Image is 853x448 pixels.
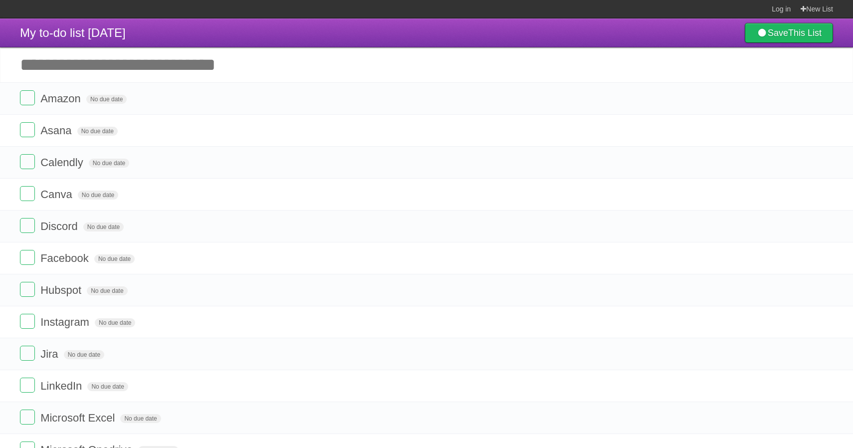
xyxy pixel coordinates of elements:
[87,286,127,295] span: No due date
[40,156,86,169] span: Calendly
[20,250,35,265] label: Done
[64,350,104,359] span: No due date
[20,346,35,361] label: Done
[20,314,35,329] label: Done
[95,318,135,327] span: No due date
[78,191,118,200] span: No due date
[20,378,35,393] label: Done
[40,92,83,105] span: Amazon
[20,154,35,169] label: Done
[20,282,35,297] label: Done
[20,410,35,425] label: Done
[77,127,118,136] span: No due date
[788,28,822,38] b: This List
[40,316,92,328] span: Instagram
[20,26,126,39] span: My to-do list [DATE]
[120,414,161,423] span: No due date
[94,254,135,263] span: No due date
[86,95,127,104] span: No due date
[20,186,35,201] label: Done
[40,348,60,360] span: Jira
[745,23,833,43] a: SaveThis List
[40,188,75,201] span: Canva
[20,90,35,105] label: Done
[40,284,84,296] span: Hubspot
[20,218,35,233] label: Done
[40,220,80,232] span: Discord
[20,122,35,137] label: Done
[89,159,129,168] span: No due date
[83,223,124,231] span: No due date
[40,124,74,137] span: Asana
[40,252,91,264] span: Facebook
[40,412,117,424] span: Microsoft Excel
[40,380,84,392] span: LinkedIn
[87,382,128,391] span: No due date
